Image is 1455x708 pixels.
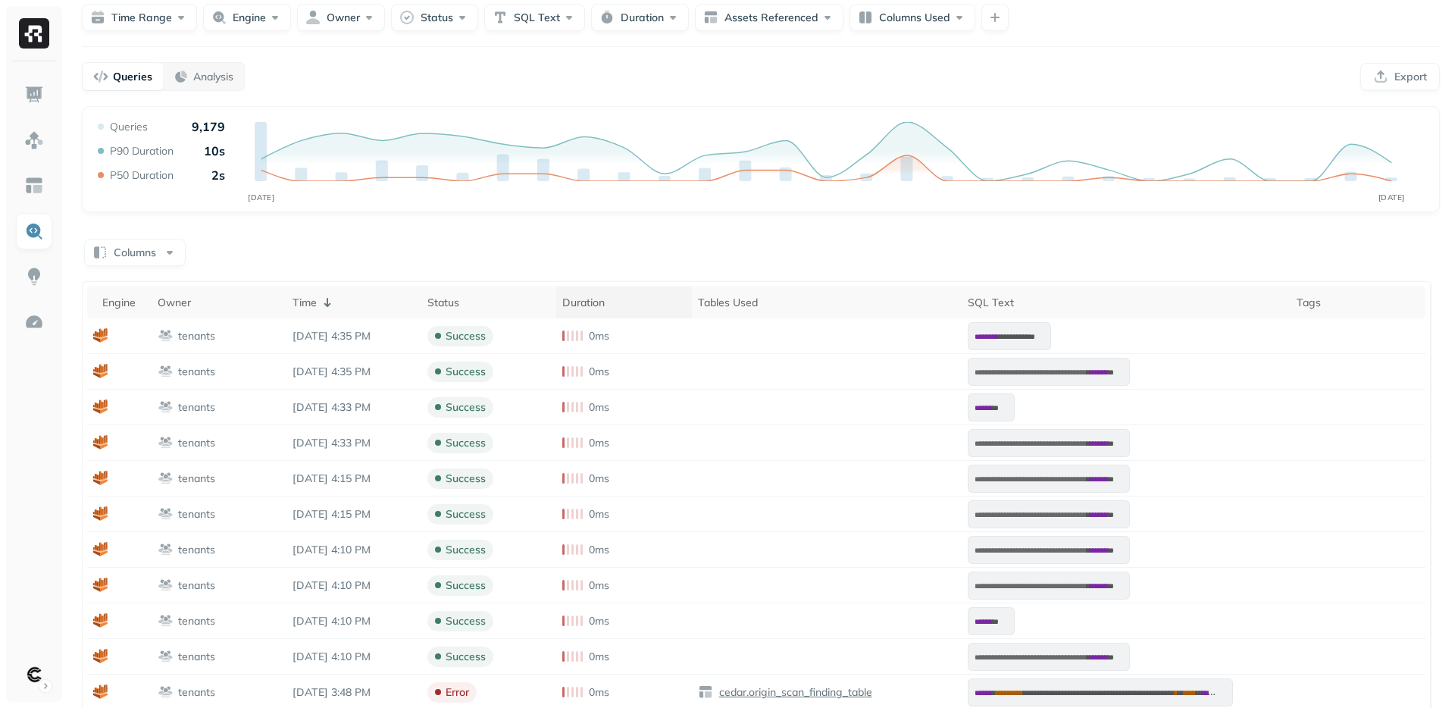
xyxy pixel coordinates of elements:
p: tenants [178,329,215,343]
img: Query Explorer [24,221,44,241]
img: Dashboard [24,85,44,105]
p: Aug 17, 2025 4:33 PM [293,400,415,415]
p: 0ms [589,436,609,450]
p: Aug 17, 2025 4:10 PM [293,614,415,628]
p: 0ms [589,400,609,415]
p: tenants [178,436,215,450]
p: Aug 17, 2025 4:35 PM [293,365,415,379]
div: Duration [562,296,685,310]
p: Aug 17, 2025 4:10 PM [293,650,415,664]
div: SQL Text [968,296,1284,310]
img: Assets [24,130,44,150]
p: 0ms [589,365,609,379]
img: table [698,685,713,700]
p: 10s [204,143,225,158]
p: Aug 17, 2025 4:10 PM [293,578,415,593]
div: Owner [158,296,280,310]
p: Aug 17, 2025 4:33 PM [293,436,415,450]
p: 0ms [589,685,609,700]
button: Assets Referenced [695,4,843,31]
img: Optimization [24,312,44,332]
p: 0ms [589,329,609,343]
p: Queries [113,70,152,84]
p: tenants [178,400,215,415]
img: workgroup [158,364,174,379]
img: workgroup [158,542,174,557]
img: workgroup [158,471,174,486]
button: Export [1360,63,1440,90]
p: Queries [110,120,148,134]
p: Aug 17, 2025 4:10 PM [293,543,415,557]
p: success [446,543,486,557]
button: Duration [591,4,689,31]
p: tenants [178,507,215,522]
img: workgroup [158,506,174,522]
p: tenants [178,543,215,557]
p: success [446,329,486,343]
img: Asset Explorer [24,176,44,196]
p: tenants [178,614,215,628]
div: Tags [1297,296,1419,310]
p: Aug 17, 2025 4:15 PM [293,507,415,522]
img: workgroup [158,613,174,628]
p: Aug 17, 2025 4:15 PM [293,471,415,486]
p: P50 Duration [110,168,174,183]
p: success [446,650,486,664]
img: workgroup [158,435,174,450]
p: tenants [178,365,215,379]
p: tenants [178,650,215,664]
button: Engine [203,4,291,31]
p: 0ms [589,578,609,593]
button: SQL Text [484,4,585,31]
p: error [446,685,469,700]
div: Engine [102,296,145,310]
img: workgroup [158,649,174,664]
button: Columns [84,239,186,266]
tspan: [DATE] [1378,193,1405,202]
img: workgroup [158,685,174,700]
button: Columns Used [850,4,975,31]
p: P90 Duration [110,144,174,158]
p: 9,179 [192,119,225,134]
p: 0ms [589,614,609,628]
p: success [446,507,486,522]
img: workgroup [158,578,174,593]
button: Time Range [82,4,197,31]
p: 0ms [589,507,609,522]
div: Time [293,293,415,312]
img: workgroup [158,328,174,343]
div: Status [427,296,550,310]
p: success [446,614,486,628]
p: Aug 17, 2025 3:48 PM [293,685,415,700]
p: tenants [178,471,215,486]
p: success [446,365,486,379]
p: 0ms [589,650,609,664]
p: cedar.origin_scan_finding_table [716,685,872,700]
p: Analysis [193,70,233,84]
p: Aug 17, 2025 4:35 PM [293,329,415,343]
button: Status [391,4,478,31]
p: tenants [178,685,215,700]
p: success [446,578,486,593]
button: Owner [297,4,385,31]
p: 2s [211,168,225,183]
tspan: [DATE] [248,193,274,202]
a: cedar.origin_scan_finding_table [713,685,872,700]
p: 0ms [589,471,609,486]
p: success [446,400,486,415]
div: Tables Used [698,296,956,310]
img: workgroup [158,399,174,415]
p: tenants [178,578,215,593]
img: Clutch [23,664,45,685]
p: success [446,436,486,450]
p: 0ms [589,543,609,557]
img: Ryft [19,18,49,49]
p: success [446,471,486,486]
img: Insights [24,267,44,287]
